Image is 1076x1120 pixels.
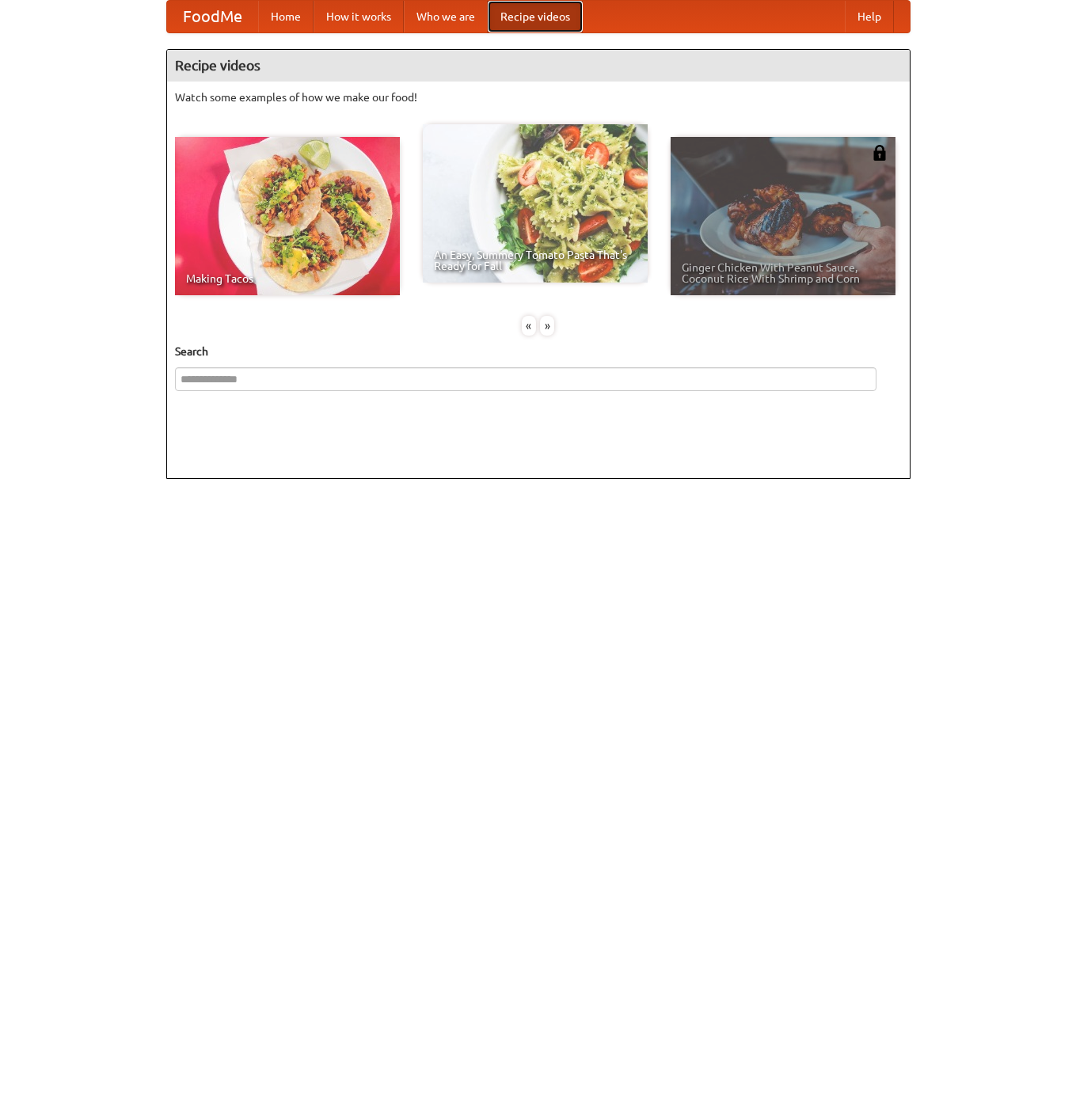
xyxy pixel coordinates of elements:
div: » [540,316,554,336]
h4: Recipe videos [167,50,910,82]
a: How it works [314,1,404,32]
h5: Search [175,344,902,359]
img: 483408.png [872,145,888,161]
a: Home [258,1,314,32]
a: Who we are [404,1,488,32]
span: An Easy, Summery Tomato Pasta That's Ready for Fall [434,249,637,271]
p: Watch some examples of how we make our food! [175,89,902,105]
a: An Easy, Summery Tomato Pasta That's Ready for Fall [423,124,648,283]
a: Recipe videos [488,1,583,32]
a: FoodMe [167,1,258,32]
span: Making Tacos [186,273,389,284]
div: « [522,316,536,336]
a: Making Tacos [175,137,400,295]
a: Help [845,1,894,32]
